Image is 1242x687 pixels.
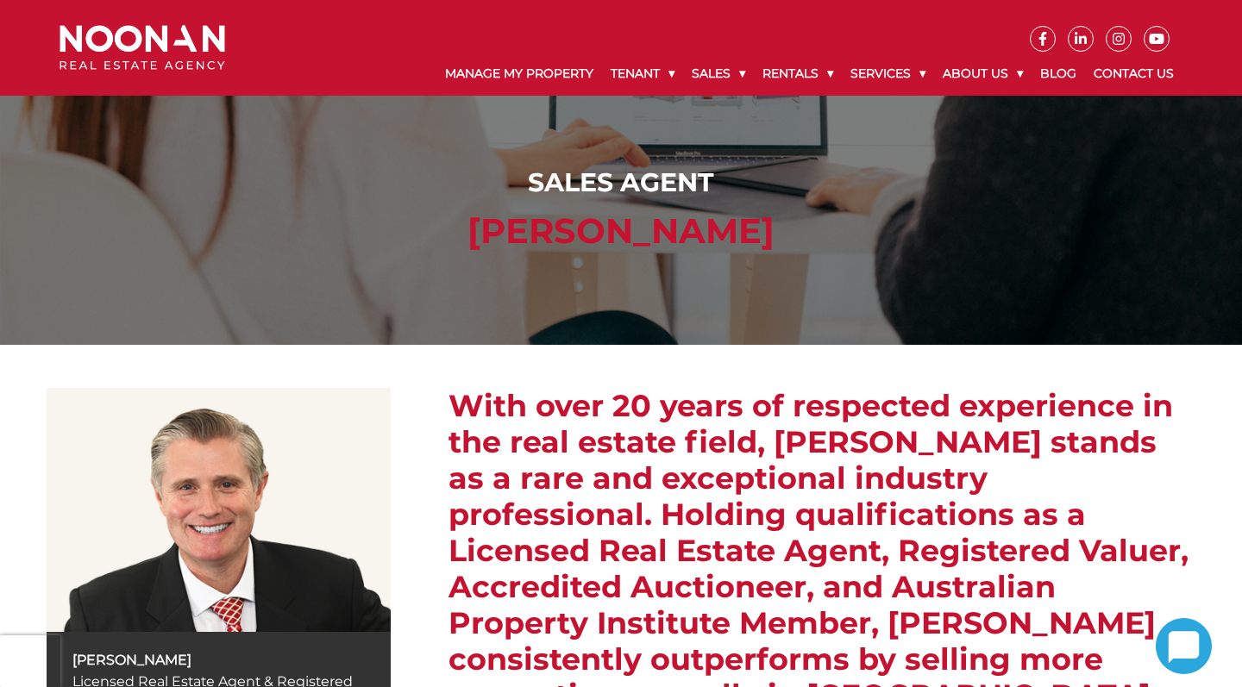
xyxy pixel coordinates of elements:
a: Contact Us [1085,52,1182,96]
a: Sales [683,52,754,96]
h1: [PERSON_NAME] [64,210,1179,252]
a: About Us [934,52,1032,96]
div: Sales Agent [64,163,1179,202]
a: Services [842,52,934,96]
a: Manage My Property [436,52,602,96]
img: David Hughes [47,388,392,632]
a: Tenant [602,52,683,96]
p: [PERSON_NAME] [72,649,366,671]
img: Noonan Real Estate Agency [60,25,225,71]
a: Rentals [754,52,842,96]
a: Blog [1032,52,1085,96]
